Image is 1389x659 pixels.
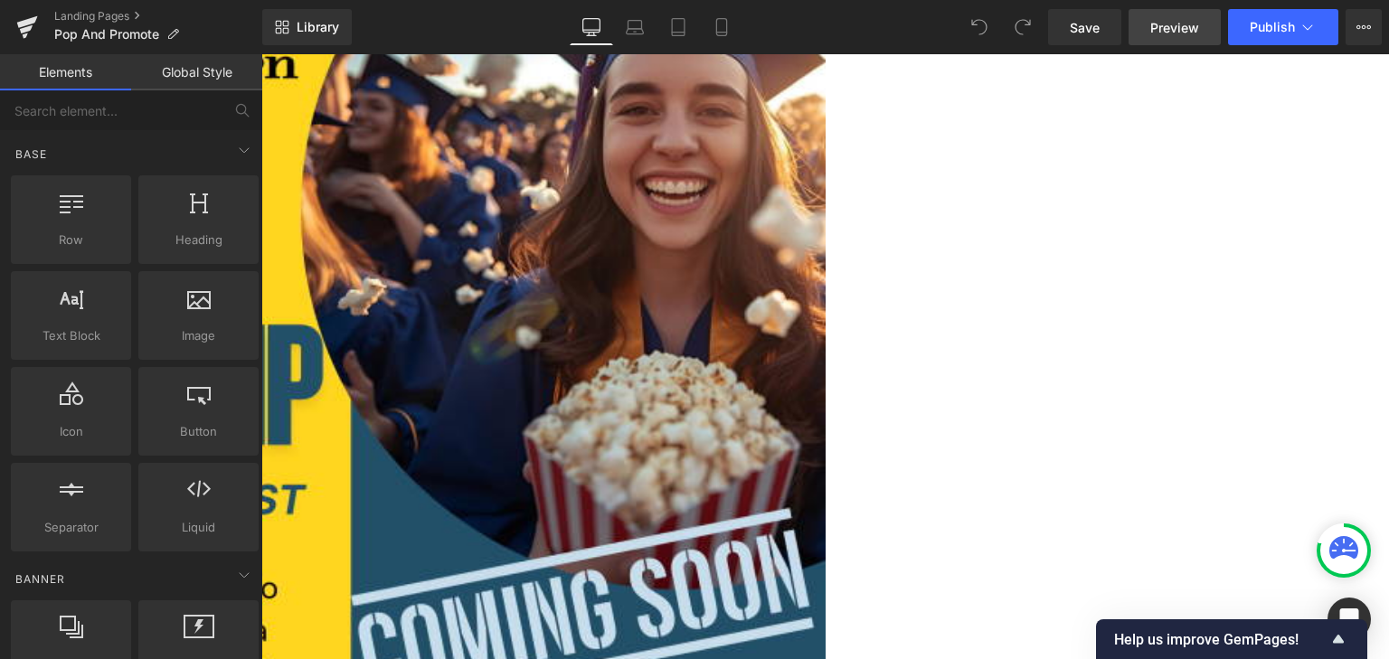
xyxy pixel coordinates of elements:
button: Show survey - Help us improve GemPages! [1114,628,1349,650]
span: Save [1070,18,1100,37]
div: Open Intercom Messenger [1328,598,1371,641]
a: New Library [262,9,352,45]
button: Undo [961,9,997,45]
button: Redo [1005,9,1041,45]
span: Separator [16,518,126,537]
a: Mobile [700,9,743,45]
span: Base [14,146,49,163]
span: Button [144,422,253,441]
a: Desktop [570,9,613,45]
a: Laptop [613,9,657,45]
span: Library [297,19,339,35]
span: Row [16,231,126,249]
span: Image [144,326,253,345]
a: Landing Pages [54,9,262,24]
span: Icon [16,422,126,441]
button: More [1346,9,1382,45]
span: Heading [144,231,253,249]
a: Global Style [131,54,262,90]
a: Preview [1129,9,1221,45]
span: Text Block [16,326,126,345]
button: Publish [1228,9,1338,45]
span: Help us improve GemPages! [1114,631,1328,648]
span: Banner [14,570,67,588]
a: Tablet [657,9,700,45]
span: Pop And Promote [54,27,159,42]
span: Liquid [144,518,253,537]
span: Publish [1250,20,1295,34]
span: Preview [1150,18,1199,37]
